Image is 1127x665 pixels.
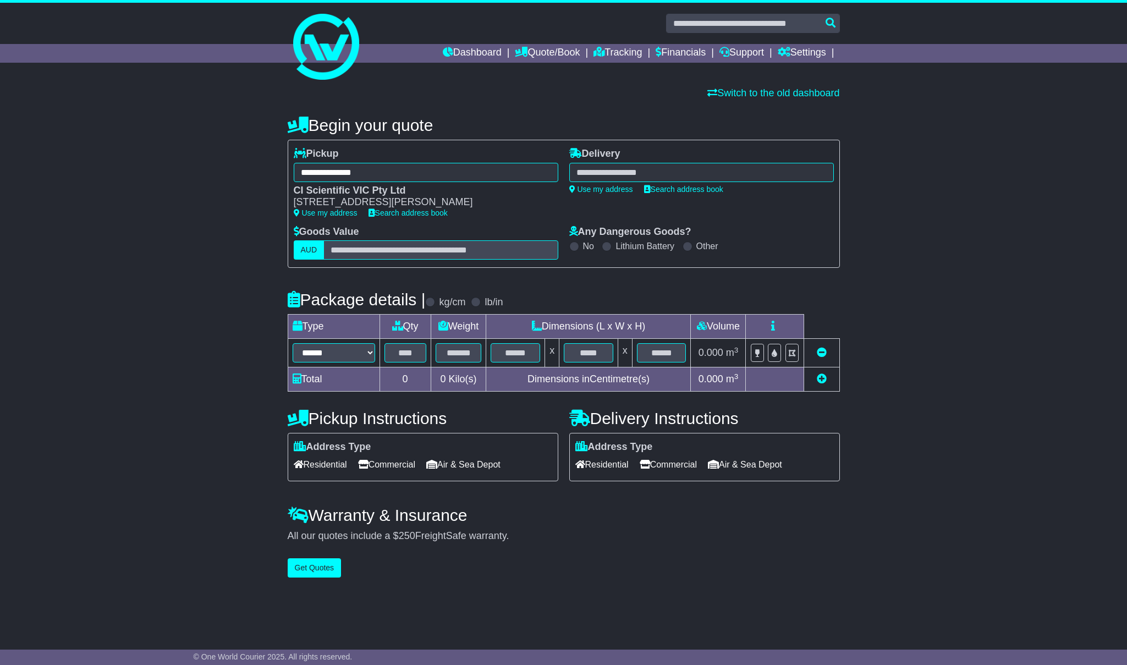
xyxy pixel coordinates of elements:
h4: Package details | [288,290,426,309]
h4: Pickup Instructions [288,409,558,427]
div: [STREET_ADDRESS][PERSON_NAME] [294,196,547,208]
h4: Delivery Instructions [569,409,840,427]
a: Tracking [593,44,642,63]
td: Kilo(s) [431,367,486,392]
a: Financials [656,44,706,63]
label: No [583,241,594,251]
label: Delivery [569,148,620,160]
td: Qty [380,315,431,339]
h4: Warranty & Insurance [288,506,840,524]
label: AUD [294,240,325,260]
label: Other [696,241,718,251]
a: Dashboard [443,44,502,63]
h4: Begin your quote [288,116,840,134]
a: Support [719,44,764,63]
label: Pickup [294,148,339,160]
a: Quote/Book [515,44,580,63]
span: 0 [440,373,446,384]
span: Residential [294,456,347,473]
td: 0 [380,367,431,392]
span: © One World Courier 2025. All rights reserved. [194,652,353,661]
td: Dimensions (L x W x H) [486,315,691,339]
td: Weight [431,315,486,339]
span: m [726,373,739,384]
span: Residential [575,456,629,473]
span: 0.000 [699,347,723,358]
a: Search address book [369,208,448,217]
a: Add new item [817,373,827,384]
a: Switch to the old dashboard [707,87,839,98]
div: CI Scientific VIC Pty Ltd [294,185,547,197]
a: Remove this item [817,347,827,358]
span: 0.000 [699,373,723,384]
button: Get Quotes [288,558,342,578]
span: Air & Sea Depot [426,456,501,473]
span: Air & Sea Depot [708,456,782,473]
div: All our quotes include a $ FreightSafe warranty. [288,530,840,542]
sup: 3 [734,346,739,354]
label: Address Type [575,441,653,453]
td: x [618,339,632,367]
a: Use my address [569,185,633,194]
a: Use my address [294,208,358,217]
label: Goods Value [294,226,359,238]
label: lb/in [485,296,503,309]
td: Dimensions in Centimetre(s) [486,367,691,392]
span: 250 [399,530,415,541]
label: Address Type [294,441,371,453]
span: Commercial [640,456,697,473]
td: Volume [691,315,746,339]
label: Lithium Battery [615,241,674,251]
label: Any Dangerous Goods? [569,226,691,238]
span: m [726,347,739,358]
td: Total [288,367,380,392]
td: x [545,339,559,367]
label: kg/cm [439,296,465,309]
a: Search address book [644,185,723,194]
td: Type [288,315,380,339]
sup: 3 [734,372,739,381]
span: Commercial [358,456,415,473]
a: Settings [778,44,826,63]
